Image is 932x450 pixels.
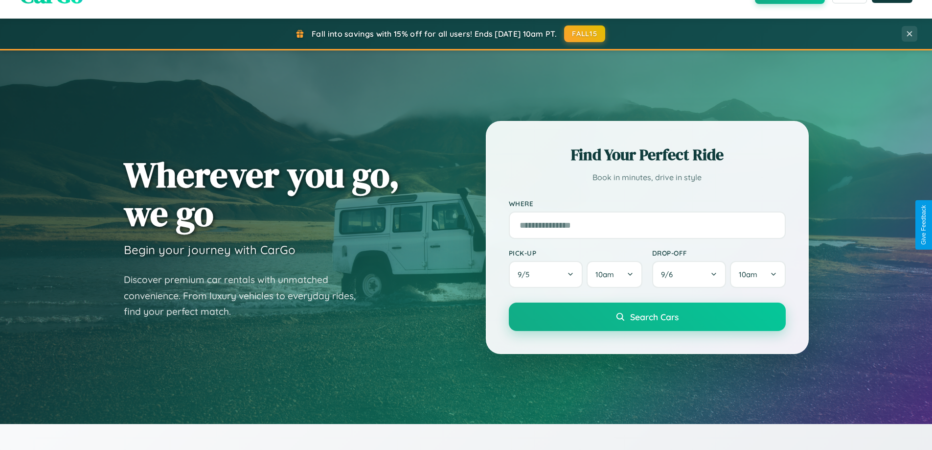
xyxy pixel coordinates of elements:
div: Give Feedback [920,205,927,245]
button: 9/6 [652,261,727,288]
p: Book in minutes, drive in style [509,170,786,185]
h2: Find Your Perfect Ride [509,144,786,166]
button: 9/5 [509,261,583,288]
h1: Wherever you go, we go [124,155,400,233]
button: FALL15 [564,25,605,42]
button: 10am [587,261,642,288]
h3: Begin your journey with CarGo [124,242,296,257]
button: 10am [730,261,785,288]
span: 10am [739,270,757,279]
span: 9 / 5 [518,270,534,279]
p: Discover premium car rentals with unmatched convenience. From luxury vehicles to everyday rides, ... [124,272,368,320]
label: Where [509,199,786,208]
span: 9 / 6 [661,270,678,279]
label: Drop-off [652,249,786,257]
span: 10am [595,270,614,279]
button: Search Cars [509,303,786,331]
label: Pick-up [509,249,642,257]
span: Search Cars [630,311,679,322]
span: Fall into savings with 15% off for all users! Ends [DATE] 10am PT. [312,29,557,39]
